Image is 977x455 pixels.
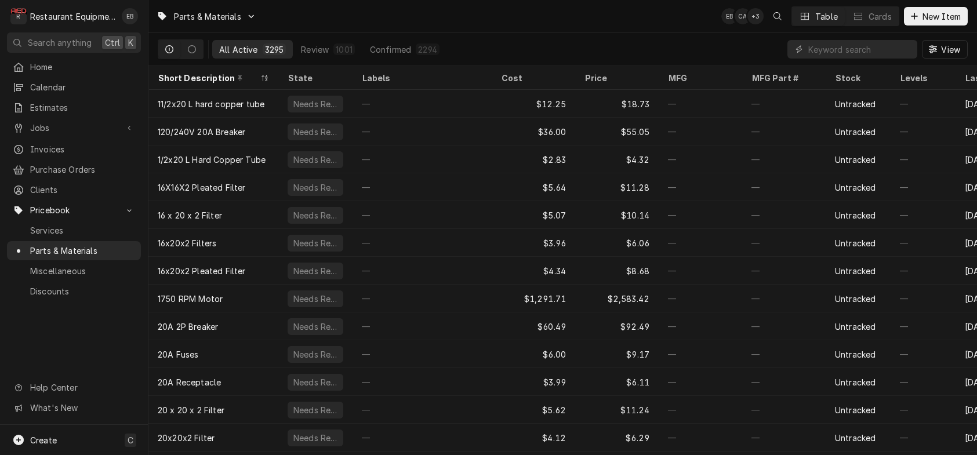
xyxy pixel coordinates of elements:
a: Miscellaneous [7,261,141,281]
div: — [742,145,826,173]
div: $6.11 [575,368,659,396]
span: Purchase Orders [30,163,135,176]
a: Go to Parts & Materials [152,7,261,26]
span: Create [30,435,57,445]
div: — [353,145,492,173]
div: Untracked [835,237,876,249]
div: Needs Review [292,209,339,221]
div: — [891,145,956,173]
input: Keyword search [808,40,911,59]
div: — [891,285,956,312]
div: CA [735,8,751,24]
div: Untracked [835,376,876,388]
div: — [742,90,826,118]
div: 20x20x2 Filter [158,432,215,444]
div: $3.99 [492,368,575,396]
div: — [891,424,956,452]
div: Review [301,43,329,56]
div: $6.29 [575,424,659,452]
div: Needs Review [292,154,339,166]
div: Needs Review [292,432,339,444]
div: Untracked [835,126,876,138]
div: Chrissy Adams's Avatar [735,8,751,24]
div: $5.64 [492,173,575,201]
div: — [659,257,742,285]
div: Short Description [158,72,257,84]
div: — [353,340,492,368]
div: — [353,118,492,145]
div: Untracked [835,265,876,277]
a: Estimates [7,98,141,117]
span: Search anything [28,37,92,49]
div: Levels [900,72,944,84]
div: Needs Review [292,376,339,388]
span: Clients [30,184,135,196]
button: New Item [904,7,968,26]
a: Home [7,57,141,77]
div: 20 x 20 x 2 Filter [158,404,224,416]
div: $92.49 [575,312,659,340]
div: Untracked [835,321,876,333]
div: — [891,201,956,229]
div: Untracked [835,404,876,416]
div: — [353,424,492,452]
div: Untracked [835,154,876,166]
a: Go to What's New [7,398,141,417]
div: Restaurant Equipment Diagnostics's Avatar [10,8,27,24]
div: $9.17 [575,340,659,368]
div: 16X16X2 Pleated Filter [158,181,246,194]
div: Untracked [835,98,876,110]
div: R [10,8,27,24]
a: Go to Help Center [7,378,141,397]
div: — [659,90,742,118]
div: $11.28 [575,173,659,201]
div: — [891,312,956,340]
span: Miscellaneous [30,265,135,277]
div: 1750 RPM Motor [158,293,223,305]
div: 16 x 20 x 2 Filter [158,209,222,221]
div: — [742,368,826,396]
div: — [742,229,826,257]
div: $4.12 [492,424,575,452]
div: MFG [668,72,731,84]
a: Discounts [7,282,141,301]
span: What's New [30,402,134,414]
div: Untracked [835,348,876,361]
div: $2.83 [492,145,575,173]
div: — [659,229,742,257]
div: $2,583.42 [575,285,659,312]
div: — [742,340,826,368]
a: Go to Pricebook [7,201,141,220]
div: Confirmed [370,43,411,56]
div: Untracked [835,432,876,444]
div: — [353,257,492,285]
div: Needs Review [292,321,339,333]
div: — [891,396,956,424]
div: State [288,72,341,84]
div: — [353,229,492,257]
div: — [353,201,492,229]
a: Purchase Orders [7,160,141,179]
div: Untracked [835,293,876,305]
div: $8.68 [575,257,659,285]
div: Needs Review [292,181,339,194]
a: Invoices [7,140,141,159]
div: $60.49 [492,312,575,340]
div: Needs Review [292,98,339,110]
div: Price [584,72,647,84]
div: — [742,285,826,312]
div: Needs Review [292,265,339,277]
button: Open search [768,7,787,26]
div: $5.07 [492,201,575,229]
span: New Item [920,10,963,23]
div: — [891,90,956,118]
div: Restaurant Equipment Diagnostics [30,10,115,23]
span: K [128,37,133,49]
div: Needs Review [292,404,339,416]
div: — [742,201,826,229]
div: $4.32 [575,145,659,173]
div: 2294 [418,43,437,56]
div: — [659,145,742,173]
div: — [891,173,956,201]
div: — [659,340,742,368]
